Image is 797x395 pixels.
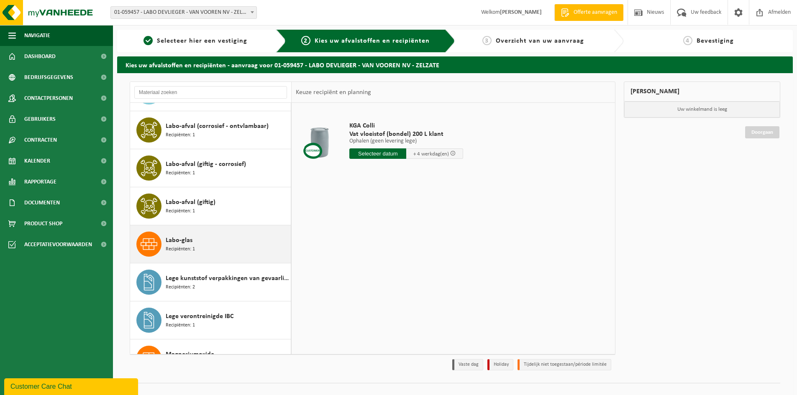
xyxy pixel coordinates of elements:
[166,169,195,177] span: Recipiënten: 1
[166,235,192,245] span: Labo-glas
[24,192,60,213] span: Documenten
[349,122,463,130] span: KGA Colli
[130,301,291,339] button: Lege verontreinigde IBC Recipiënten: 1
[166,273,289,283] span: Lege kunststof verpakkingen van gevaarlijke stoffen
[130,149,291,187] button: Labo-afval (giftig - corrosief) Recipiënten: 1
[24,46,56,67] span: Dashboard
[301,36,310,45] span: 2
[624,82,780,102] div: [PERSON_NAME]
[166,121,269,131] span: Labo-afval (corrosief - ontvlambaar)
[166,197,215,207] span: Labo-afval (giftig)
[166,131,195,139] span: Recipiënten: 1
[697,38,734,44] span: Bevestiging
[24,109,56,130] span: Gebruikers
[624,102,780,117] p: Uw winkelmand is leeg
[349,138,463,144] p: Ophalen (geen levering lege)
[683,36,692,45] span: 4
[24,88,73,109] span: Contactpersonen
[166,321,195,329] span: Recipiënten: 1
[117,56,793,73] h2: Kies uw afvalstoffen en recipiënten - aanvraag voor 01-059457 - LABO DEVLIEGER - VAN VOOREN NV - ...
[121,36,269,46] a: 1Selecteer hier een vestiging
[130,339,291,377] button: Magnesiumoxide
[554,4,623,21] a: Offerte aanvragen
[24,25,50,46] span: Navigatie
[482,36,492,45] span: 3
[24,171,56,192] span: Rapportage
[166,283,195,291] span: Recipiënten: 2
[130,225,291,263] button: Labo-glas Recipiënten: 1
[134,86,287,99] input: Materiaal zoeken
[571,8,619,17] span: Offerte aanvragen
[745,126,779,138] a: Doorgaan
[496,38,584,44] span: Overzicht van uw aanvraag
[292,82,375,103] div: Keuze recipiënt en planning
[500,9,542,15] strong: [PERSON_NAME]
[349,148,406,159] input: Selecteer datum
[166,349,214,359] span: Magnesiumoxide
[110,6,257,19] span: 01-059457 - LABO DEVLIEGER - VAN VOOREN NV - ZELZATE
[452,359,483,370] li: Vaste dag
[144,36,153,45] span: 1
[24,234,92,255] span: Acceptatievoorwaarden
[111,7,256,18] span: 01-059457 - LABO DEVLIEGER - VAN VOOREN NV - ZELZATE
[315,38,430,44] span: Kies uw afvalstoffen en recipiënten
[487,359,513,370] li: Holiday
[518,359,611,370] li: Tijdelijk niet toegestaan/période limitée
[166,311,233,321] span: Lege verontreinigde IBC
[24,67,73,88] span: Bedrijfsgegevens
[130,187,291,225] button: Labo-afval (giftig) Recipiënten: 1
[349,130,463,138] span: Vat vloeistof (bondel) 200 L klant
[166,207,195,215] span: Recipiënten: 1
[413,151,449,157] span: + 4 werkdag(en)
[4,377,140,395] iframe: chat widget
[166,159,246,169] span: Labo-afval (giftig - corrosief)
[24,213,62,234] span: Product Shop
[24,130,57,150] span: Contracten
[166,245,195,253] span: Recipiënten: 1
[24,150,50,171] span: Kalender
[157,38,247,44] span: Selecteer hier een vestiging
[130,263,291,301] button: Lege kunststof verpakkingen van gevaarlijke stoffen Recipiënten: 2
[130,111,291,149] button: Labo-afval (corrosief - ontvlambaar) Recipiënten: 1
